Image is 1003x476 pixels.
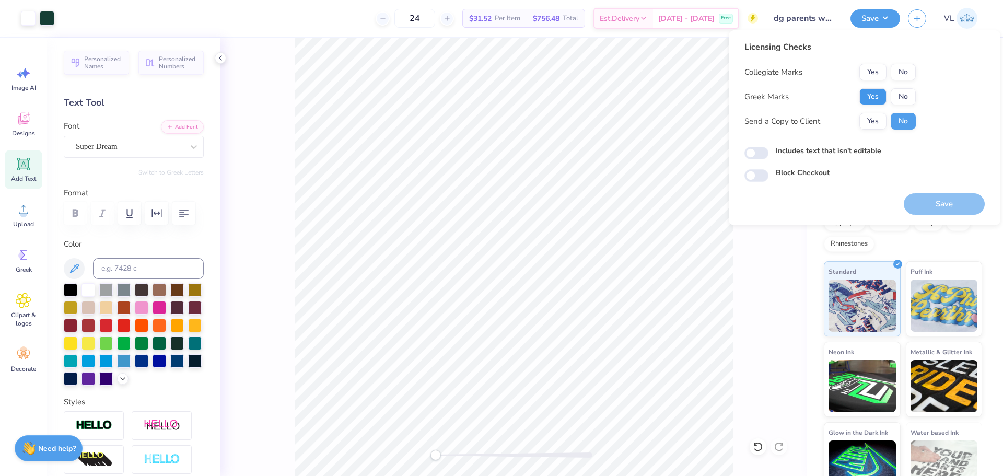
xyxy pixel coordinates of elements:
[911,346,972,357] span: Metallic & Glitter Ink
[138,51,204,75] button: Personalized Numbers
[957,8,977,29] img: Vincent Lloyd Laurel
[911,427,959,438] span: Water based Ink
[76,451,112,468] img: 3D Illusion
[891,113,916,130] button: No
[850,9,900,28] button: Save
[6,311,41,328] span: Clipart & logos
[84,55,123,70] span: Personalized Names
[430,450,441,460] div: Accessibility label
[744,91,789,103] div: Greek Marks
[138,168,204,177] button: Switch to Greek Letters
[859,113,887,130] button: Yes
[144,454,180,466] img: Negative Space
[64,120,79,132] label: Font
[721,15,731,22] span: Free
[16,265,32,274] span: Greek
[161,120,204,134] button: Add Font
[563,13,578,24] span: Total
[159,55,197,70] span: Personalized Numbers
[64,238,204,250] label: Color
[533,13,559,24] span: $756.48
[776,167,830,178] label: Block Checkout
[12,129,35,137] span: Designs
[64,51,129,75] button: Personalized Names
[93,258,204,279] input: e.g. 7428 c
[11,175,36,183] span: Add Text
[944,13,954,25] span: VL
[911,360,978,412] img: Metallic & Glitter Ink
[64,187,204,199] label: Format
[38,444,76,454] strong: Need help?
[11,365,36,373] span: Decorate
[469,13,492,24] span: $31.52
[859,88,887,105] button: Yes
[829,346,854,357] span: Neon Ink
[824,236,874,252] div: Rhinestones
[11,84,36,92] span: Image AI
[911,280,978,332] img: Puff Ink
[776,145,881,156] label: Includes text that isn't editable
[144,419,180,432] img: Shadow
[76,420,112,432] img: Stroke
[829,360,896,412] img: Neon Ink
[829,266,856,277] span: Standard
[891,64,916,80] button: No
[829,427,888,438] span: Glow in the Dark Ink
[744,115,820,127] div: Send a Copy to Client
[891,88,916,105] button: No
[495,13,520,24] span: Per Item
[829,280,896,332] img: Standard
[766,8,843,29] input: Untitled Design
[64,96,204,110] div: Text Tool
[394,9,435,28] input: – –
[911,266,932,277] span: Puff Ink
[744,41,916,53] div: Licensing Checks
[859,64,887,80] button: Yes
[600,13,639,24] span: Est. Delivery
[744,66,802,78] div: Collegiate Marks
[64,396,85,408] label: Styles
[939,8,982,29] a: VL
[13,220,34,228] span: Upload
[658,13,715,24] span: [DATE] - [DATE]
